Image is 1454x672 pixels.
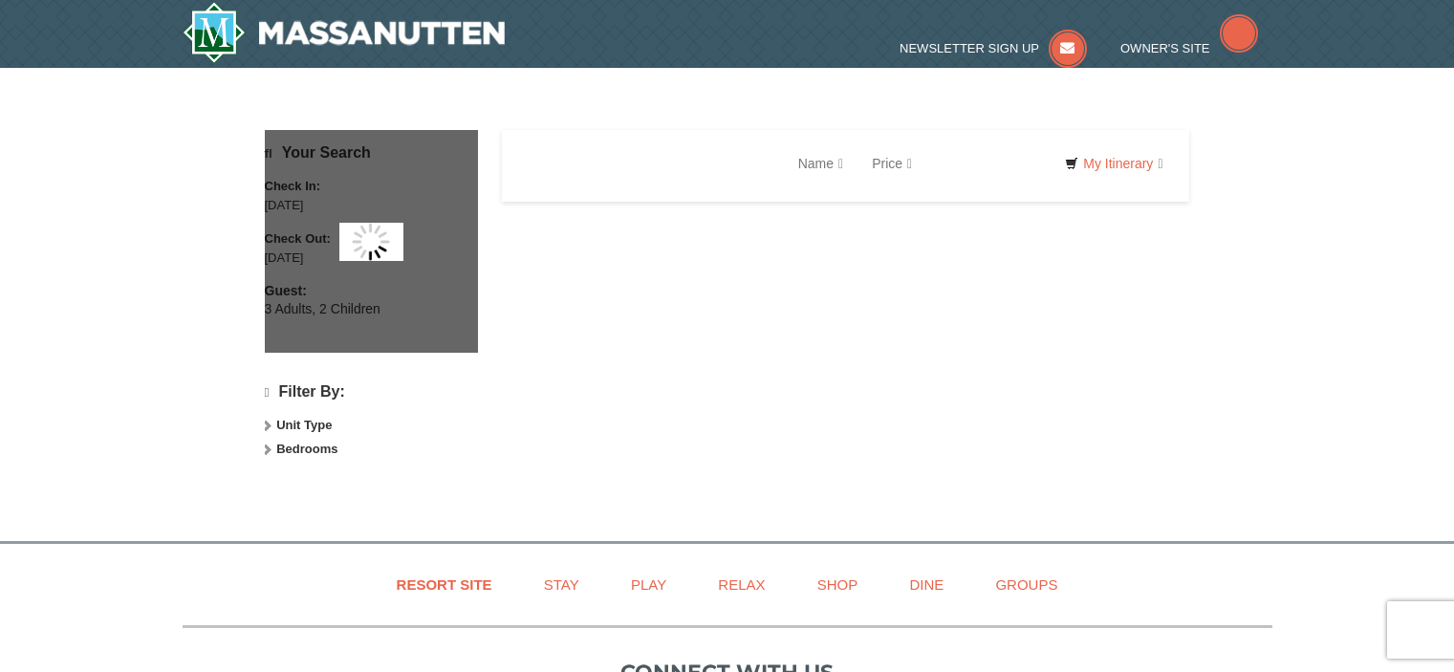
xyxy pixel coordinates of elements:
strong: Neighborhood [276,466,361,480]
a: Shop [793,563,882,606]
a: Relax [694,563,789,606]
a: Play [607,563,690,606]
a: Newsletter Sign Up [900,41,1087,55]
a: Massanutten Resort [183,2,506,63]
img: Massanutten Resort Logo [183,2,506,63]
a: Dine [885,563,967,606]
h4: Filter By: [265,383,478,401]
a: Owner's Site [1120,41,1258,55]
a: Resort Site [373,563,516,606]
strong: Bedrooms [276,442,337,456]
a: Groups [971,563,1081,606]
strong: Unit Type [276,418,332,432]
a: Price [857,144,926,183]
a: My Itinerary [1053,149,1175,178]
span: Newsletter Sign Up [900,41,1039,55]
a: Name [784,144,857,183]
img: wait gif [352,223,390,261]
a: Stay [520,563,603,606]
span: Owner's Site [1120,41,1210,55]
